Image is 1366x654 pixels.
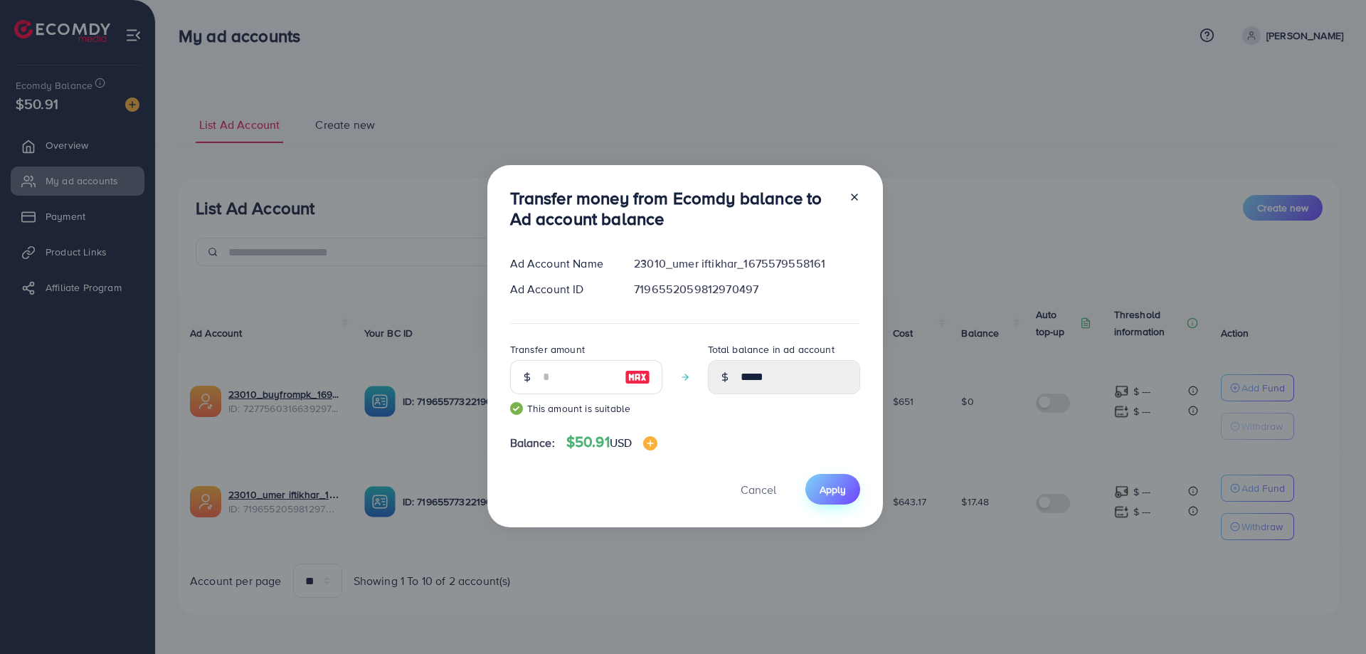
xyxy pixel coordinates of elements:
[610,435,632,450] span: USD
[566,433,657,451] h4: $50.91
[499,281,623,297] div: Ad Account ID
[1306,590,1355,643] iframe: Chat
[499,255,623,272] div: Ad Account Name
[510,402,523,415] img: guide
[623,281,871,297] div: 7196552059812970497
[805,474,860,505] button: Apply
[510,435,555,451] span: Balance:
[708,342,835,357] label: Total balance in ad account
[510,401,662,416] small: This amount is suitable
[820,482,846,497] span: Apply
[510,188,837,229] h3: Transfer money from Ecomdy balance to Ad account balance
[623,255,871,272] div: 23010_umer iftikhar_1675579558161
[741,482,776,497] span: Cancel
[510,342,585,357] label: Transfer amount
[723,474,794,505] button: Cancel
[643,436,657,450] img: image
[625,369,650,386] img: image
